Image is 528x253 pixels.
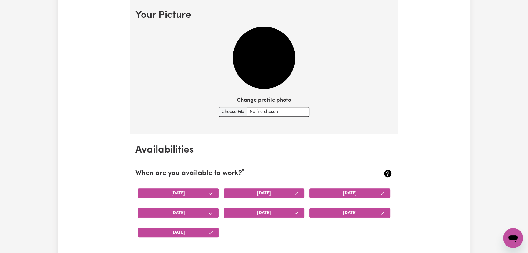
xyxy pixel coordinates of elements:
[135,9,393,21] h2: Your Picture
[135,169,350,178] h2: When are you available to work?
[233,27,295,89] img: Your current profile image
[138,228,219,237] button: [DATE]
[138,208,219,218] button: [DATE]
[309,188,390,198] button: [DATE]
[237,96,291,105] label: Change profile photo
[224,188,305,198] button: [DATE]
[135,144,393,156] h2: Availabilities
[138,188,219,198] button: [DATE]
[224,208,305,218] button: [DATE]
[503,228,523,248] iframe: Button to launch messaging window
[309,208,390,218] button: [DATE]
